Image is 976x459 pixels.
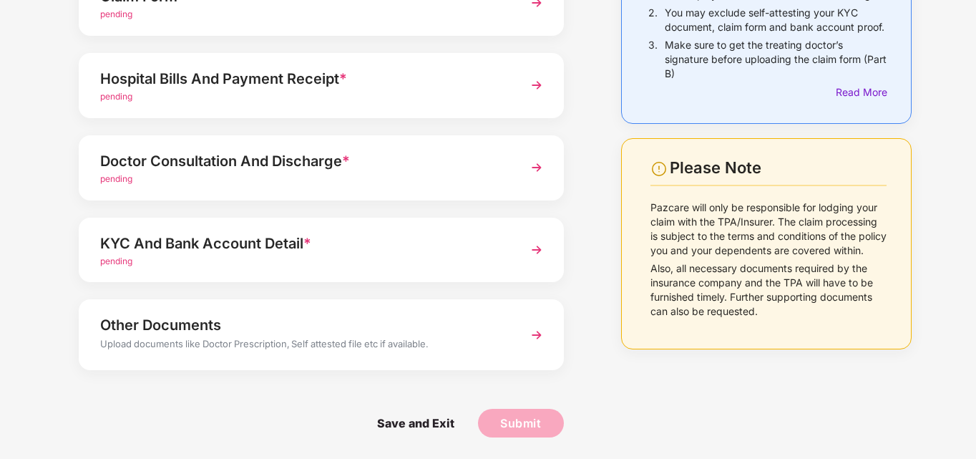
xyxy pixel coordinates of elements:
img: svg+xml;base64,PHN2ZyBpZD0iTmV4dCIgeG1sbnM9Imh0dHA6Ly93d3cudzMub3JnLzIwMDAvc3ZnIiB3aWR0aD0iMzYiIG... [524,72,550,98]
div: Please Note [670,158,887,178]
p: Make sure to get the treating doctor’s signature before uploading the claim form (Part B) [665,38,887,81]
img: svg+xml;base64,PHN2ZyBpZD0iTmV4dCIgeG1sbnM9Imh0dHA6Ly93d3cudzMub3JnLzIwMDAvc3ZnIiB3aWR0aD0iMzYiIG... [524,237,550,263]
span: pending [100,173,132,184]
div: Doctor Consultation And Discharge [100,150,505,173]
div: Upload documents like Doctor Prescription, Self attested file etc if available. [100,337,505,355]
span: pending [100,91,132,102]
div: KYC And Bank Account Detail [100,232,505,255]
div: Hospital Bills And Payment Receipt [100,67,505,90]
p: Also, all necessary documents required by the insurance company and the TPA will have to be furni... [650,261,887,319]
img: svg+xml;base64,PHN2ZyBpZD0iTmV4dCIgeG1sbnM9Imh0dHA6Ly93d3cudzMub3JnLzIwMDAvc3ZnIiB3aWR0aD0iMzYiIG... [524,155,550,180]
p: You may exclude self-attesting your KYC document, claim form and bank account proof. [665,6,887,34]
p: 3. [648,38,658,81]
span: pending [100,256,132,266]
span: Save and Exit [363,409,469,438]
img: svg+xml;base64,PHN2ZyBpZD0iV2FybmluZ18tXzI0eDI0IiBkYXRhLW5hbWU9Ildhcm5pbmcgLSAyNHgyNCIgeG1sbnM9Im... [650,160,668,178]
button: Submit [478,409,564,438]
div: Read More [836,84,887,100]
p: Pazcare will only be responsible for lodging your claim with the TPA/Insurer. The claim processin... [650,200,887,258]
img: svg+xml;base64,PHN2ZyBpZD0iTmV4dCIgeG1sbnM9Imh0dHA6Ly93d3cudzMub3JnLzIwMDAvc3ZnIiB3aWR0aD0iMzYiIG... [524,322,550,348]
p: 2. [648,6,658,34]
span: pending [100,9,132,19]
div: Other Documents [100,314,505,337]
